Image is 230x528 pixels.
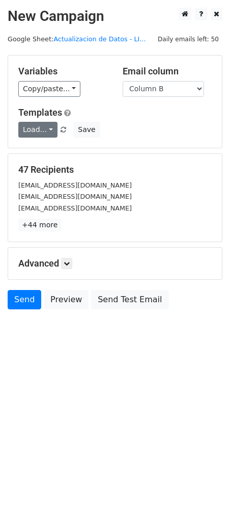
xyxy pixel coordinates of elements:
[154,35,222,43] a: Daily emails left: 50
[91,290,168,309] a: Send Test Email
[73,122,100,138] button: Save
[8,290,41,309] a: Send
[18,219,61,231] a: +44 more
[18,81,80,97] a: Copy/paste...
[18,258,212,269] h5: Advanced
[123,66,212,77] h5: Email column
[154,34,222,45] span: Daily emails left: 50
[8,8,222,25] h2: New Campaign
[18,204,132,212] small: [EMAIL_ADDRESS][DOMAIN_NAME]
[18,193,132,200] small: [EMAIL_ADDRESS][DOMAIN_NAME]
[18,181,132,189] small: [EMAIL_ADDRESS][DOMAIN_NAME]
[179,479,230,528] iframe: Chat Widget
[18,122,57,138] a: Load...
[53,35,146,43] a: Actualizacion de Datos - LI...
[18,164,212,175] h5: 47 Recipients
[18,66,107,77] h5: Variables
[18,107,62,118] a: Templates
[8,35,146,43] small: Google Sheet:
[44,290,89,309] a: Preview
